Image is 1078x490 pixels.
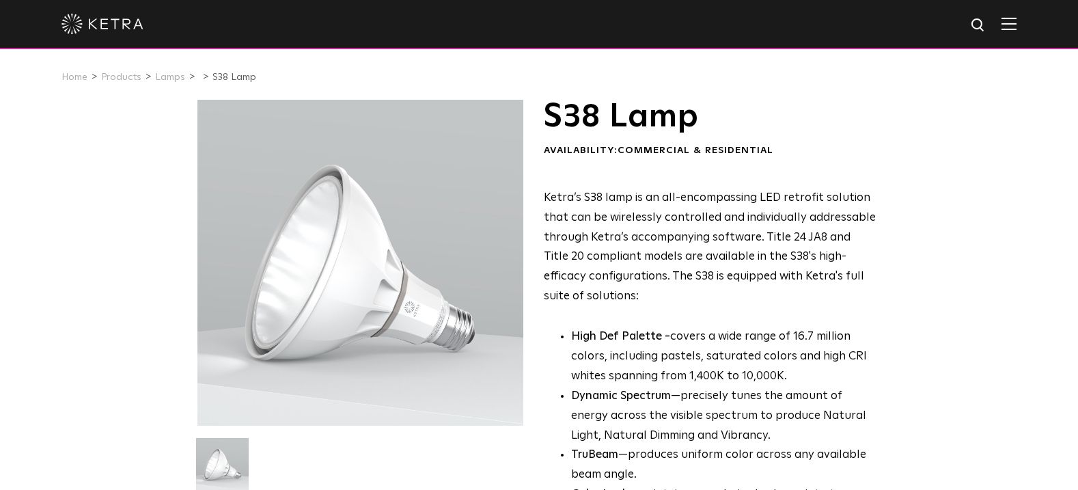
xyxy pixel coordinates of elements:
li: —precisely tunes the amount of energy across the visible spectrum to produce Natural Light, Natur... [571,387,876,446]
strong: High Def Palette - [571,331,670,342]
p: Ketra’s S38 lamp is an all-encompassing LED retrofit solution that can be wirelessly controlled a... [544,189,876,307]
li: —produces uniform color across any available beam angle. [571,446,876,485]
a: Products [101,72,141,82]
a: Home [61,72,87,82]
img: search icon [970,17,987,34]
strong: Dynamic Spectrum [571,390,671,402]
a: S38 Lamp [212,72,256,82]
img: Hamburger%20Nav.svg [1001,17,1017,30]
a: Lamps [155,72,185,82]
h1: S38 Lamp [544,100,876,134]
strong: TruBeam [571,449,618,461]
p: covers a wide range of 16.7 million colors, including pastels, saturated colors and high CRI whit... [571,327,876,387]
span: Commercial & Residential [618,146,773,155]
img: ketra-logo-2019-white [61,14,143,34]
div: Availability: [544,144,876,158]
